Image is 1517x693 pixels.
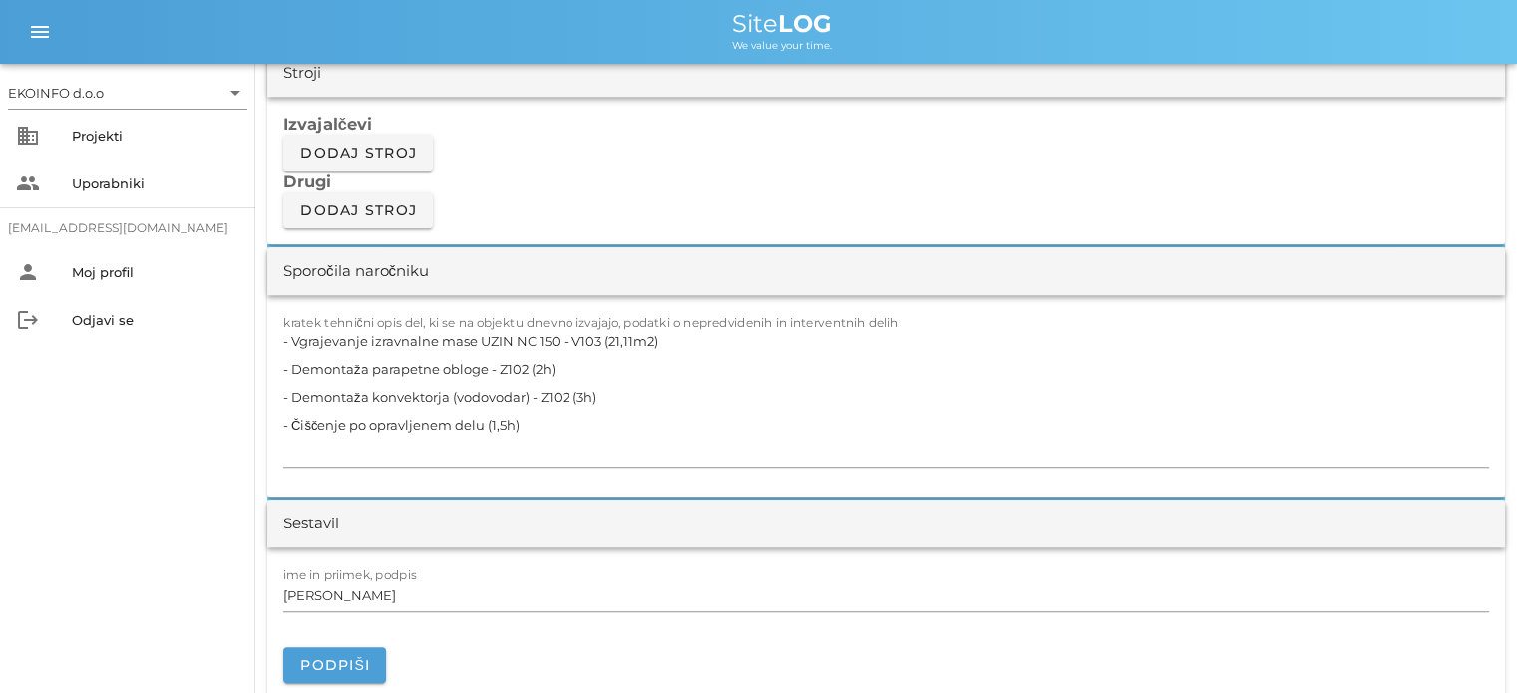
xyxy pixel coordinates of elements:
span: Dodaj stroj [299,201,417,219]
h3: Drugi [283,171,1489,192]
div: Projekti [72,128,239,144]
i: people [16,172,40,195]
div: Moj profil [72,264,239,280]
b: LOG [778,9,832,38]
span: Dodaj stroj [299,144,417,162]
span: We value your time. [732,39,832,52]
iframe: Chat Widget [1417,597,1517,693]
div: Sporočila naročniku [283,260,429,283]
div: EKOINFO d.o.o [8,77,247,109]
label: ime in priimek, podpis [283,567,417,582]
i: arrow_drop_down [223,81,247,105]
div: Pripomoček za klepet [1417,597,1517,693]
div: Stroji [283,62,321,85]
button: Dodaj stroj [283,135,433,171]
div: EKOINFO d.o.o [8,84,104,102]
i: logout [16,308,40,332]
button: Podpiši [283,647,386,683]
span: Site [732,9,832,38]
label: kratek tehnični opis del, ki se na objektu dnevno izvajajo, podatki o nepredvidenih in interventn... [283,315,899,330]
i: menu [28,20,52,44]
div: Uporabniki [72,175,239,191]
div: Sestavil [283,513,339,535]
div: Odjavi se [72,312,239,328]
button: Dodaj stroj [283,192,433,228]
i: person [16,260,40,284]
span: Podpiši [299,656,370,674]
i: business [16,124,40,148]
h3: Izvajalčevi [283,113,1489,135]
